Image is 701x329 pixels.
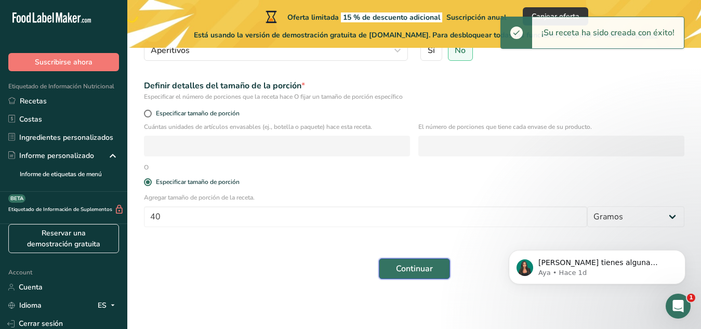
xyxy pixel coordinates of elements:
[194,30,658,41] span: Está usando la versión de demostración gratuita de [DOMAIN_NAME]. Para desbloquear todas las func...
[8,224,119,253] a: Reservar una demostración gratuita
[144,193,684,202] p: Agregar tamaño de porción de la receta.
[35,57,92,68] span: Suscribirse ahora
[687,294,695,302] span: 1
[493,228,701,301] iframe: Intercom notifications mensaje
[98,299,119,312] div: ES
[8,296,42,314] a: Idioma
[396,262,433,275] span: Continuar
[666,294,691,319] iframe: Intercom live chat
[8,194,25,203] div: BETA
[523,7,588,25] button: Canjear oferta
[152,110,240,117] span: Especificar tamaño de porción
[151,44,190,57] span: Aperitivos
[144,80,684,92] div: Definir detalles del tamaño de la porción
[446,12,506,22] span: Suscripción anual
[379,258,450,279] button: Continuar
[8,150,94,161] div: Informe personalizado
[428,45,435,56] span: Sí
[532,11,579,22] span: Canjear oferta
[144,40,408,61] button: Aperitivos
[144,206,587,227] input: Escribe aquí el tamaño de la porción
[263,10,506,23] div: Oferta limitada
[8,53,119,71] button: Suscribirse ahora
[156,178,240,186] div: Especificar tamaño de porción
[144,122,410,131] p: Cuántas unidades de artículos envasables (ej., botella o paquete) hace esta receta.
[418,122,684,131] p: El número de porciones que tiene cada envase de su producto.
[138,163,155,172] div: O
[532,17,684,48] div: ¡Su receta ha sido creada con éxito!
[455,45,466,56] span: No
[341,12,442,22] span: 15 % de descuento adicional
[144,92,684,101] div: Especificar el número de porciones que la receta hace O fijar un tamaño de porción específico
